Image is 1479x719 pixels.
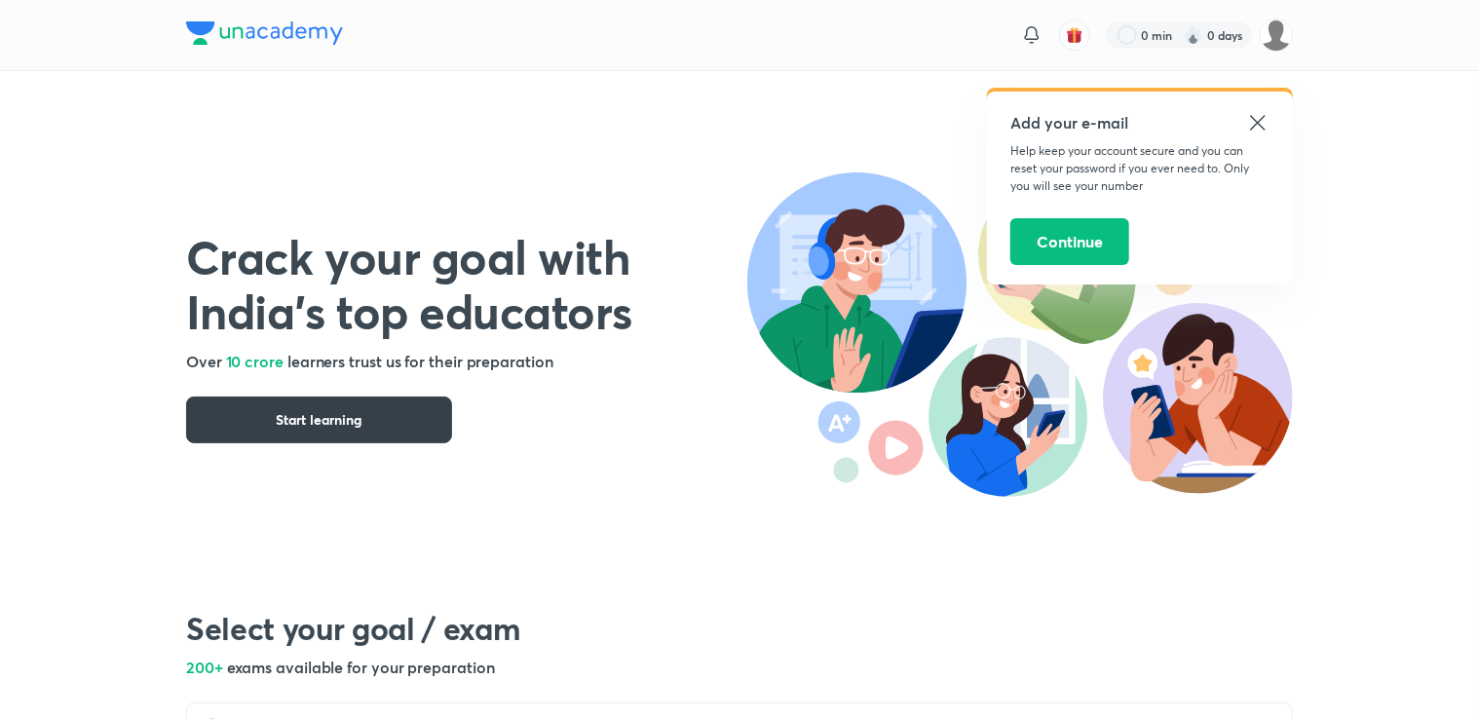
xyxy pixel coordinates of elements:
img: streak [1184,25,1203,45]
button: avatar [1059,19,1090,51]
img: ANILBANJARA [1260,19,1293,52]
img: header [747,172,1293,497]
span: Start learning [277,410,362,430]
span: exams available for your preparation [227,657,495,677]
h5: Add your e-mail [1010,111,1270,134]
p: Help keep your account secure and you can reset your password if you ever need to. Only you will ... [1010,142,1270,195]
img: avatar [1066,26,1083,44]
button: Start learning [186,397,452,443]
a: Company Logo [186,21,343,50]
button: Continue [1010,218,1129,265]
h2: Select your goal / exam [186,609,1293,648]
h5: Over learners trust us for their preparation [186,350,747,373]
h1: Crack your goal with India’s top educators [186,229,747,338]
img: Company Logo [186,21,343,45]
span: 10 crore [226,351,284,371]
h5: 200+ [186,656,1293,679]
